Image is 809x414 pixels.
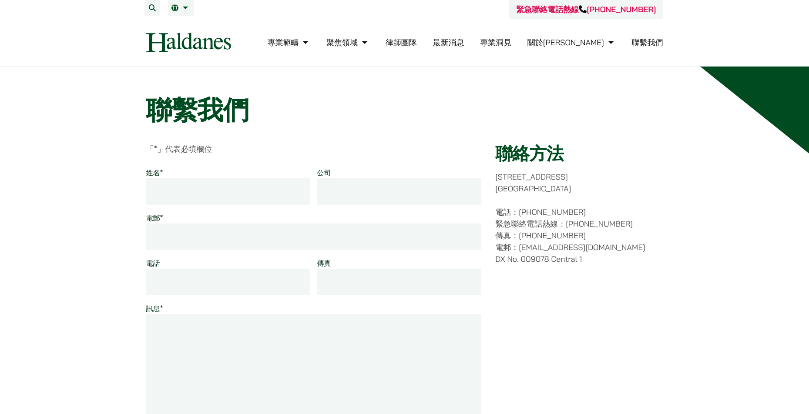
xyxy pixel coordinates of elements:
a: 聚焦領域 [326,37,369,47]
img: Logo of Haldanes [146,33,231,52]
label: 訊息 [146,304,163,313]
label: 公司 [317,168,331,177]
a: 專業洞見 [480,37,511,47]
label: 電話 [146,259,160,267]
h2: 聯絡方法 [495,143,663,164]
p: 「 」代表必填欄位 [146,143,482,155]
label: 傳真 [317,259,331,267]
a: 緊急聯絡電話熱線[PHONE_NUMBER] [516,4,656,14]
a: 律師團隊 [386,37,417,47]
a: 繁 [171,4,190,11]
a: 專業範疇 [267,37,310,47]
a: 聯繫我們 [632,37,663,47]
label: 電郵 [146,214,163,222]
h1: 聯繫我們 [146,94,663,126]
p: 電話：[PHONE_NUMBER] 緊急聯絡電話熱線：[PHONE_NUMBER] 傳真：[PHONE_NUMBER] 電郵：[EMAIL_ADDRESS][DOMAIN_NAME] DX No... [495,206,663,265]
a: 關於何敦 [527,37,616,47]
p: [STREET_ADDRESS] [GEOGRAPHIC_DATA] [495,171,663,194]
a: 最新消息 [433,37,464,47]
label: 姓名 [146,168,163,177]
